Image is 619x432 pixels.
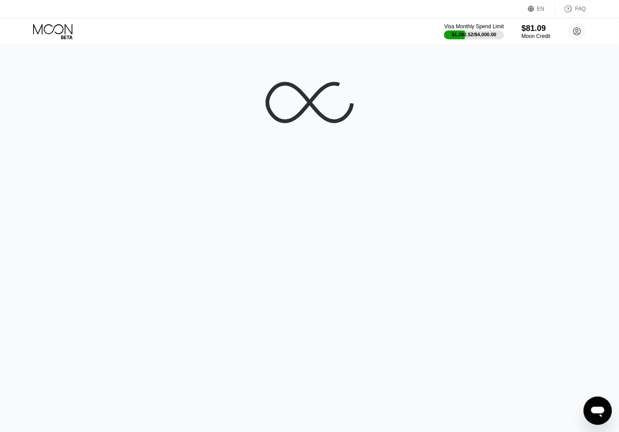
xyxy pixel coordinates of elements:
[522,24,551,39] div: $81.09Moon Credit
[452,32,497,37] div: $1,392.52 / $4,000.00
[522,24,551,33] div: $81.09
[584,397,612,425] iframe: Button to launch messaging window
[555,4,586,13] div: FAQ
[528,4,555,13] div: EN
[575,6,586,12] div: FAQ
[444,23,504,39] div: Visa Monthly Spend Limit$1,392.52/$4,000.00
[522,33,551,39] div: Moon Credit
[537,6,545,12] div: EN
[444,23,504,30] div: Visa Monthly Spend Limit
